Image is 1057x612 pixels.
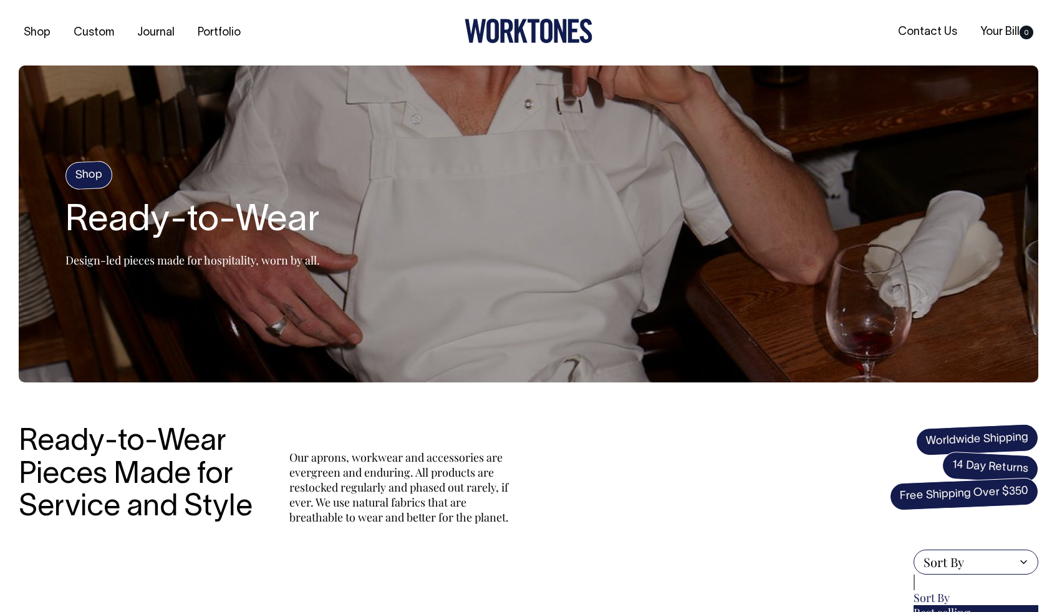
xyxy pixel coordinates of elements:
span: Free Shipping Over $350 [889,477,1039,511]
span: Worldwide Shipping [915,424,1039,456]
a: Custom [69,22,119,43]
p: Design-led pieces made for hospitality, worn by all. [65,253,320,268]
span: 0 [1020,26,1033,39]
h2: Ready-to-Wear [65,202,320,241]
h3: Ready-to-Wear Pieces Made for Service and Style [19,426,262,525]
span: 14 Day Returns [942,451,1039,483]
a: Journal [132,22,180,43]
h4: Shop [65,160,113,190]
span: Sort By [924,555,964,570]
a: Portfolio [193,22,246,43]
a: Shop [19,22,56,43]
a: Contact Us [893,22,962,42]
p: Our aprons, workwear and accessories are evergreen and enduring. All products are restocked regul... [289,450,514,525]
div: Sort By [914,590,1038,605]
a: Your Bill0 [975,22,1038,42]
